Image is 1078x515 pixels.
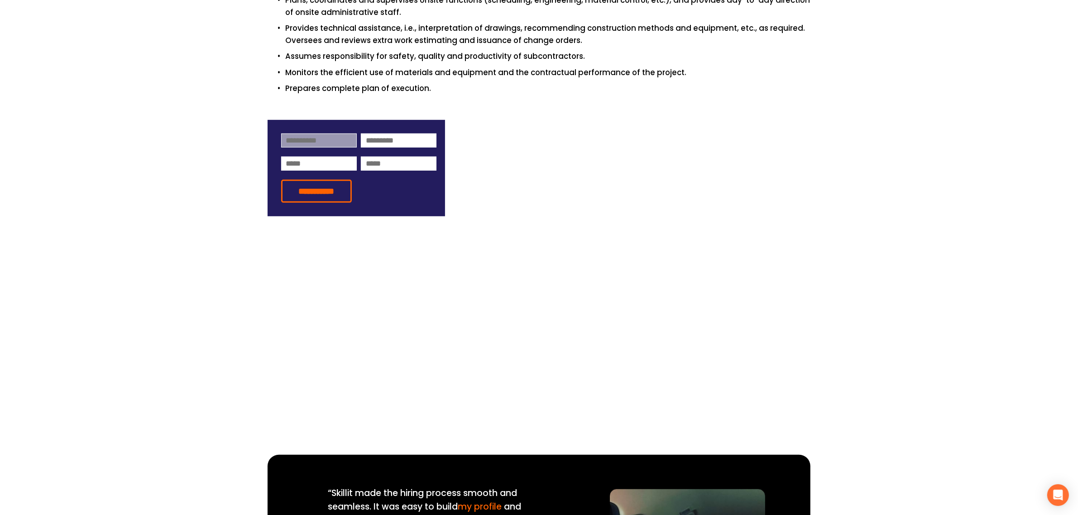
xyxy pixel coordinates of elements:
[286,50,811,62] p: Assumes responsibility for safety, quality and productivity of subcontractors.
[328,487,519,513] span: “Skillit made the hiring process smooth and seamless. It was easy to build
[286,67,811,79] p: Monitors the efficient use of materials and equipment and the contractual performance of the proj...
[286,22,811,47] p: Provides technical assistance, i.e., interpretation of drawings, recommending construction method...
[458,501,502,513] a: my profile
[286,82,811,95] p: Prepares complete plan of execution.
[1047,484,1069,506] div: Open Intercom Messenger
